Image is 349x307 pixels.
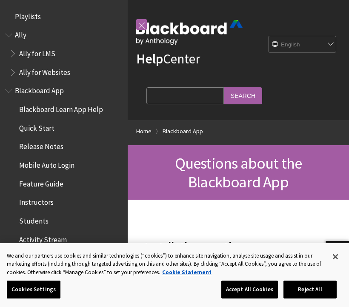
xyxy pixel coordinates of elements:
a: Home [136,126,152,137]
div: We and our partners use cookies and similar technologies (“cookies”) to enhance site navigation, ... [7,252,325,277]
button: Cookies Settings [7,281,60,298]
button: Reject All [283,281,337,298]
button: Accept All Cookies [221,281,278,298]
span: Blackboard App [15,84,64,95]
span: Blackboard Learn App Help [19,102,103,114]
a: Blackboard App [163,126,203,137]
span: Quick Start [19,121,54,132]
span: Ally for LMS [19,46,55,58]
span: Mobile Auto Login [19,158,74,169]
button: Close [326,247,345,266]
span: Questions about the Blackboard App [175,153,302,192]
span: Ally for Websites [19,65,70,77]
a: HelpCenter [136,50,200,67]
span: Students [19,214,49,225]
span: Feature Guide [19,177,63,188]
input: Search [224,87,262,104]
a: More information about your privacy, opens in a new tab [162,269,212,276]
span: Ally [15,28,26,40]
span: Installation questions [145,237,332,255]
select: Site Language Selector [269,36,337,53]
span: Release Notes [19,140,63,151]
nav: Book outline for Anthology Ally Help [5,28,123,80]
span: Activity Stream [19,232,67,244]
img: Blackboard by Anthology [136,20,243,45]
span: Instructors [19,195,54,207]
span: Playlists [15,9,41,21]
strong: Help [136,50,163,67]
nav: Book outline for Playlists [5,9,123,24]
